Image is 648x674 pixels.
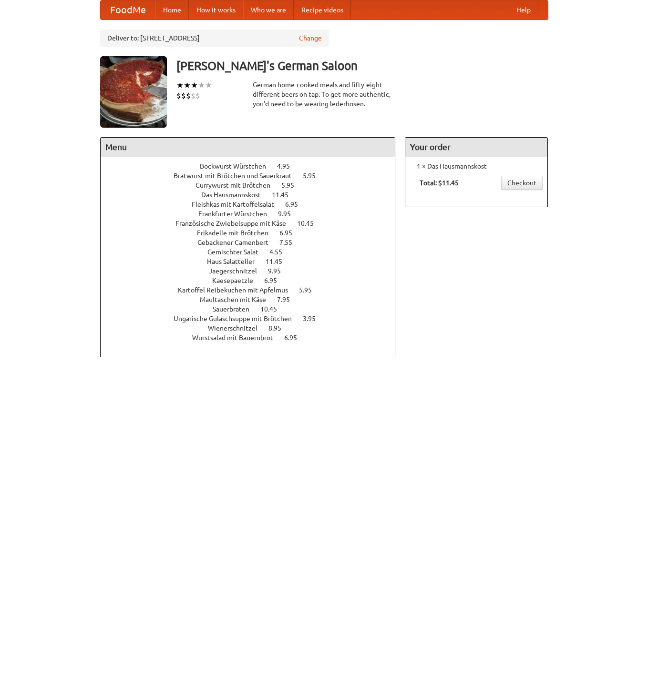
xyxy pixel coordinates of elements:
a: Checkout [501,176,543,190]
span: 7.55 [279,239,302,246]
span: 3.95 [303,315,325,322]
li: $ [186,91,191,101]
span: 9.95 [268,267,290,275]
span: 10.45 [260,305,287,313]
li: ★ [184,80,191,91]
a: Home [155,0,189,20]
b: Total: $11.45 [420,179,459,187]
span: 4.95 [277,162,299,170]
span: Ungarische Gulaschsuppe mit Brötchen [174,315,301,322]
span: Das Hausmannskost [201,191,270,199]
span: 10.45 [297,220,323,227]
li: $ [195,91,200,101]
li: $ [191,91,195,101]
span: Bratwurst mit Brötchen und Sauerkraut [174,172,301,180]
a: Currywurst mit Brötchen 5.95 [195,181,312,189]
span: Wienerschnitzel [208,324,267,332]
a: Französische Zwiebelsuppe mit Käse 10.45 [175,220,331,227]
span: 7.95 [277,296,299,303]
span: Wurstsalad mit Bauernbrot [192,334,283,342]
h4: Your order [405,138,547,157]
span: 5.95 [303,172,325,180]
span: Kartoffel Reibekuchen mit Apfelmus [178,286,298,294]
span: Maultaschen mit Käse [200,296,276,303]
a: Wienerschnitzel 8.95 [208,324,299,332]
a: Bockwurst Würstchen 4.95 [200,162,308,170]
li: ★ [205,80,212,91]
span: Fleishkas mit Kartoffelsalat [192,201,284,208]
a: Bratwurst mit Brötchen und Sauerkraut 5.95 [174,172,333,180]
a: Wurstsalad mit Bauernbrot 6.95 [192,334,315,342]
span: 6.95 [264,277,287,284]
h3: [PERSON_NAME]'s German Saloon [176,56,548,75]
span: Sauerbraten [213,305,259,313]
li: $ [181,91,186,101]
a: Gebackener Camenbert 7.55 [197,239,310,246]
span: 4.55 [269,248,292,256]
a: Who we are [243,0,294,20]
h4: Menu [101,138,395,157]
a: Ungarische Gulaschsuppe mit Brötchen 3.95 [174,315,333,322]
a: Haus Salatteller 11.45 [207,258,300,265]
span: 6.95 [285,201,308,208]
span: Currywurst mit Brötchen [195,181,280,189]
span: Kaesepaetzle [212,277,263,284]
span: Französische Zwiebelsuppe mit Käse [175,220,296,227]
a: Kaesepaetzle 6.95 [212,277,295,284]
li: ★ [176,80,184,91]
a: Sauerbraten 10.45 [213,305,295,313]
a: Frankfurter Würstchen 9.95 [198,210,309,218]
span: Frankfurter Würstchen [198,210,277,218]
li: $ [176,91,181,101]
div: German home-cooked meals and fifty-eight different beers on tap. To get more authentic, you'd nee... [253,80,396,109]
li: ★ [198,80,205,91]
span: 11.45 [272,191,298,199]
a: Frikadelle mit Brötchen 6.95 [197,229,310,237]
div: Deliver to: [STREET_ADDRESS] [100,30,329,47]
span: Gemischter Salat [207,248,268,256]
li: 1 × Das Hausmannskost [410,161,543,171]
a: Gemischter Salat 4.55 [207,248,300,256]
span: 8.95 [268,324,291,332]
span: Bockwurst Würstchen [200,162,276,170]
a: Jaegerschnitzel 9.95 [209,267,298,275]
a: Kartoffel Reibekuchen mit Apfelmus 5.95 [178,286,329,294]
span: 9.95 [278,210,300,218]
a: How it works [189,0,243,20]
a: FoodMe [101,0,155,20]
span: 6.95 [284,334,307,342]
span: Frikadelle mit Brötchen [197,229,278,237]
a: Fleishkas mit Kartoffelsalat 6.95 [192,201,316,208]
span: 5.95 [281,181,304,189]
span: Haus Salatteller [207,258,264,265]
span: 5.95 [299,286,321,294]
span: Gebackener Camenbert [197,239,278,246]
a: Help [509,0,538,20]
a: Maultaschen mit Käse 7.95 [200,296,308,303]
img: angular.jpg [100,56,167,128]
a: Change [299,33,322,43]
a: Recipe videos [294,0,351,20]
span: Jaegerschnitzel [209,267,267,275]
span: 11.45 [266,258,292,265]
li: ★ [191,80,198,91]
a: Das Hausmannskost 11.45 [201,191,306,199]
span: 6.95 [279,229,302,237]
